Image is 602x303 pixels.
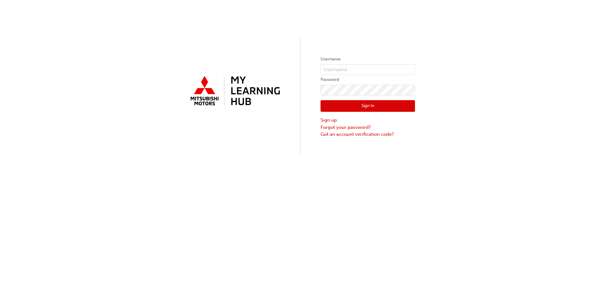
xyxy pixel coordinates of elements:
label: Username [321,55,415,63]
input: Username [321,64,415,75]
button: Sign In [321,100,415,112]
label: Password [321,76,415,83]
a: Forgot your password? [321,124,415,131]
img: mmal [187,73,281,109]
a: Sign up [321,117,415,124]
a: Got an account verification code? [321,131,415,138]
